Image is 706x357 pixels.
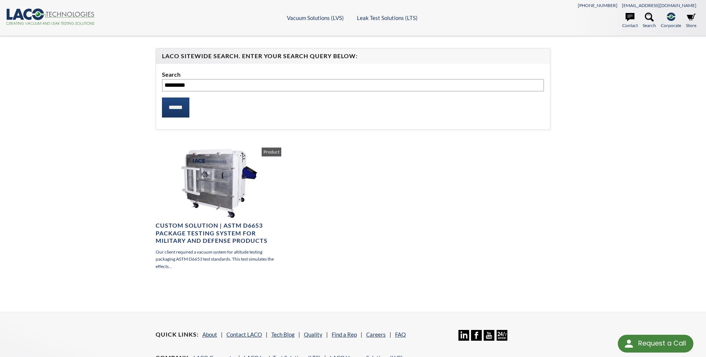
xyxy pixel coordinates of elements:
a: Tech Blog [271,331,295,338]
h4: LACO Sitewide Search. Enter your Search Query Below: [162,52,544,60]
img: 24/7 Support Icon [497,330,507,341]
label: Search [162,70,544,79]
a: Search [643,13,656,29]
div: Request a Call [618,335,693,353]
a: Store [686,13,696,29]
a: Vacuum Solutions (LVS) [287,14,344,21]
a: Leak Test Solutions (LTS) [357,14,418,21]
a: 24/7 Support [497,335,507,342]
span: Corporate [661,22,681,29]
div: Request a Call [638,335,686,352]
a: [PHONE_NUMBER] [578,3,617,8]
a: Contact LACO [226,331,262,338]
a: Careers [366,331,386,338]
a: About [202,331,217,338]
a: Quality [304,331,322,338]
a: Contact [622,13,638,29]
p: Our client required a vacuum system for altitude testing packaging ASTM D6653 test standards. Thi... [156,248,281,270]
h4: Custom Solution | ASTM D6653 Package Testing System for Military and Defense Products [156,222,281,245]
a: Find a Rep [332,331,357,338]
h4: Quick Links [156,331,199,338]
a: [EMAIL_ADDRESS][DOMAIN_NAME] [622,3,696,8]
a: Custom Solution | ASTM D6653 Package Testing System for Military and Defense Products Our client ... [156,148,281,270]
span: Product [262,148,281,156]
a: FAQ [395,331,406,338]
img: round button [623,338,635,350]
